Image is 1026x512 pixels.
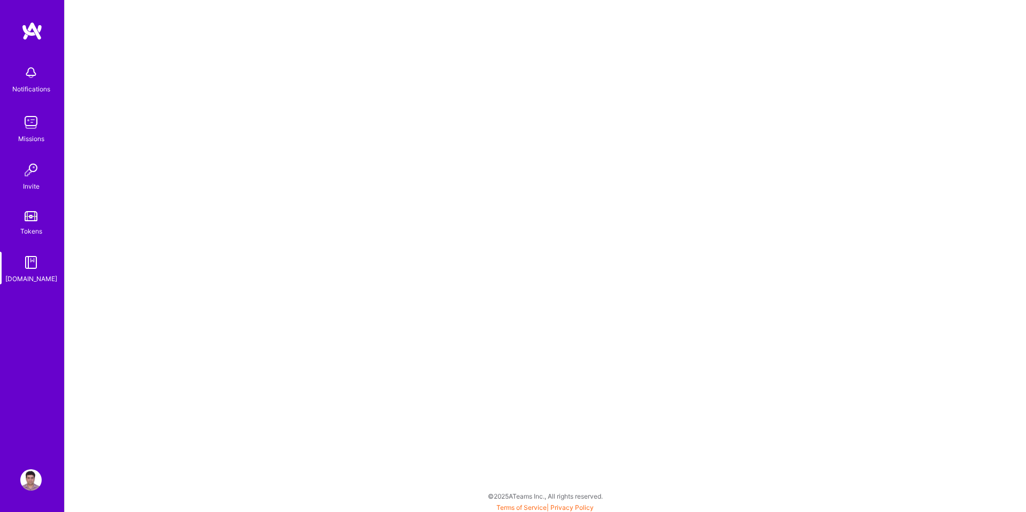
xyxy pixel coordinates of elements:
div: Notifications [12,83,50,95]
a: Terms of Service [496,503,547,511]
img: teamwork [20,112,42,133]
img: logo [21,21,43,41]
div: Missions [18,133,44,144]
img: User Avatar [20,469,42,491]
div: © 2025 ATeams Inc., All rights reserved. [64,483,1026,509]
div: Tokens [20,226,42,237]
img: tokens [25,211,37,221]
span: | [496,503,594,511]
img: Invite [20,159,42,181]
div: [DOMAIN_NAME] [5,273,57,284]
div: Invite [23,181,40,192]
img: bell [20,62,42,83]
a: Privacy Policy [550,503,594,511]
img: guide book [20,252,42,273]
a: User Avatar [18,469,44,491]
